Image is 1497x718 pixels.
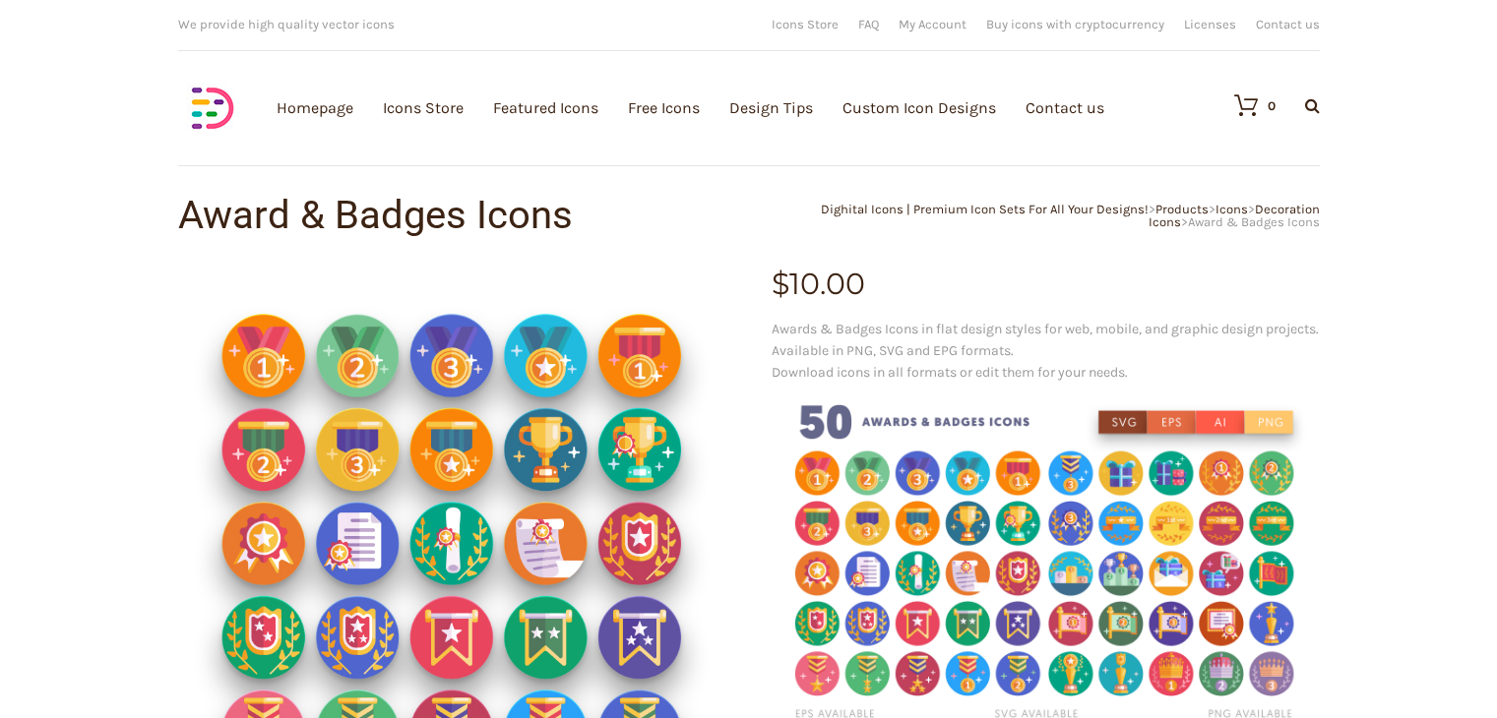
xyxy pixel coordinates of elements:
[749,203,1320,228] div: > > > >
[821,202,1149,216] a: Dighital Icons | Premium Icon Sets For All Your Designs!
[1256,18,1320,30] a: Contact us
[1215,93,1276,117] a: 0
[772,266,865,302] bdi: 10.00
[1149,202,1320,229] a: Decoration Icons
[1184,18,1236,30] a: Licenses
[772,266,789,302] span: $
[1155,202,1209,216] a: Products
[986,18,1164,30] a: Buy icons with cryptocurrency
[1216,202,1248,216] a: Icons
[1188,214,1320,229] span: Award & Badges Icons
[1268,99,1276,112] div: 0
[858,18,879,30] a: FAQ
[178,196,749,235] h1: Award & Badges Icons
[178,17,395,31] span: We provide high quality vector icons
[772,18,839,30] a: Icons Store
[899,18,967,30] a: My Account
